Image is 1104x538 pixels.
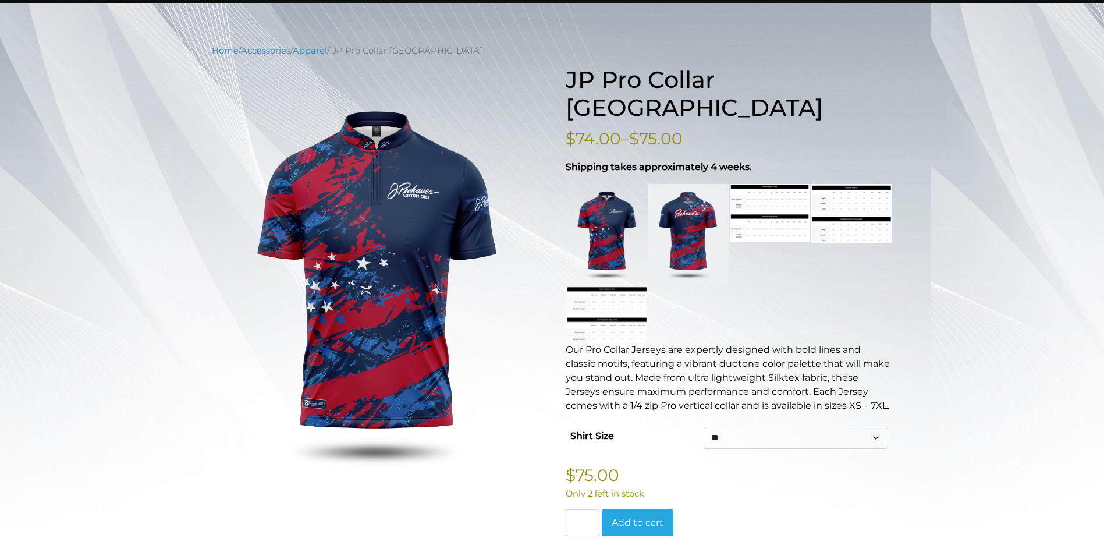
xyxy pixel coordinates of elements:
[566,343,893,413] p: Our Pro Collar Jerseys are expertly designed with bold lines and classic motifs, featuring a vibr...
[566,129,621,148] bdi: 74.00
[212,80,539,489] img: Dev 1 F
[212,45,239,56] a: Home
[566,126,893,151] p: –
[570,427,614,445] label: Shirt Size
[566,129,576,148] span: $
[629,129,639,148] span: $
[566,66,893,122] h1: JP Pro Collar [GEOGRAPHIC_DATA]
[566,465,619,485] bdi: 75.00
[293,45,327,56] a: Apparel
[241,45,290,56] a: Accessories
[629,129,683,148] bdi: 75.00
[566,487,893,500] p: Only 2 left in stock
[566,509,599,536] input: Product quantity
[602,509,673,536] button: Add to cart
[212,44,893,57] nav: Breadcrumb
[566,161,752,172] strong: Shipping takes approximately 4 weeks.
[566,465,576,485] span: $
